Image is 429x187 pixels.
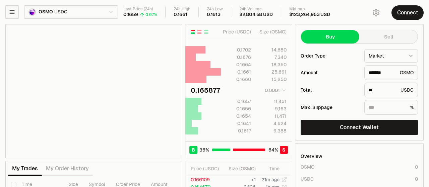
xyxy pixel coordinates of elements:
div: 24h High [174,7,190,12]
div: Last Price (24h) [123,7,157,12]
div: 0.1657 [221,98,251,105]
td: 0.166109 [185,176,221,183]
div: 0.1676 [221,54,251,61]
span: B [192,147,195,153]
div: USDC [364,83,418,97]
div: Amount [301,70,359,75]
div: 0.97% [145,12,157,17]
div: 25,691 [257,69,287,75]
button: Show Buy and Sell Orders [190,29,195,34]
button: Connect [391,5,424,20]
div: 0.1661 [174,12,187,18]
div: $123,264,953 USD [289,12,330,18]
div: 24h Low [207,7,223,12]
div: 0 [415,164,418,170]
div: Price ( USDC ) [221,28,251,35]
div: 0.1613 [207,12,221,18]
button: 0.0001 [263,86,287,94]
div: Total [301,88,359,92]
iframe: Financial Chart [6,24,182,158]
button: Market [364,49,418,63]
button: Show Buy Orders Only [203,29,209,34]
div: 0.1660 [221,76,251,83]
div: USDC [301,176,314,182]
div: OSMO [364,65,418,80]
div: 11,451 [257,98,287,105]
div: 0.165877 [191,86,220,95]
div: 0.1664 [221,61,251,68]
div: 0.1656 [221,105,251,112]
div: 14,680 [257,46,287,53]
div: 0.1661 [221,69,251,75]
div: 4,624 [257,120,287,127]
div: 7,340 [257,54,287,61]
div: OSMO [301,164,314,170]
button: Buy [301,30,359,43]
div: Max. Slippage [301,105,359,110]
div: 15,250 [257,76,287,83]
div: 9,163 [257,105,287,112]
div: 9,388 [257,127,287,134]
div: Price ( USDC ) [191,165,221,172]
div: 24h Volume [239,7,273,12]
button: My Trades [8,162,42,175]
span: 36 % [199,147,209,153]
time: 21m ago [261,177,280,183]
span: S [282,147,286,153]
div: 0.1654 [221,113,251,119]
span: OSMO [39,9,53,15]
span: 64 % [268,147,278,153]
div: Size ( OSMO ) [227,165,256,172]
button: My Order History [42,162,93,175]
div: Time [261,165,280,172]
div: 0.1659 [123,12,138,18]
div: Order Type [301,54,359,58]
div: 0 [415,176,418,182]
span: USDC [54,9,67,15]
div: Size ( OSMO ) [257,28,287,35]
div: % [364,100,418,115]
div: 0.1641 [221,120,251,127]
img: OSMO Logo [29,9,35,15]
div: Overview [301,153,322,160]
div: 11,471 [257,113,287,119]
div: 0.1702 [221,46,251,53]
div: 18,350 [257,61,287,68]
button: Connect Wallet [301,120,418,135]
div: Mkt cap [289,7,330,12]
div: $2,804.58 USD [239,12,273,18]
button: Show Sell Orders Only [197,29,202,34]
td: <1 [221,176,256,183]
div: 0.1617 [221,127,251,134]
button: Sell [359,30,418,43]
